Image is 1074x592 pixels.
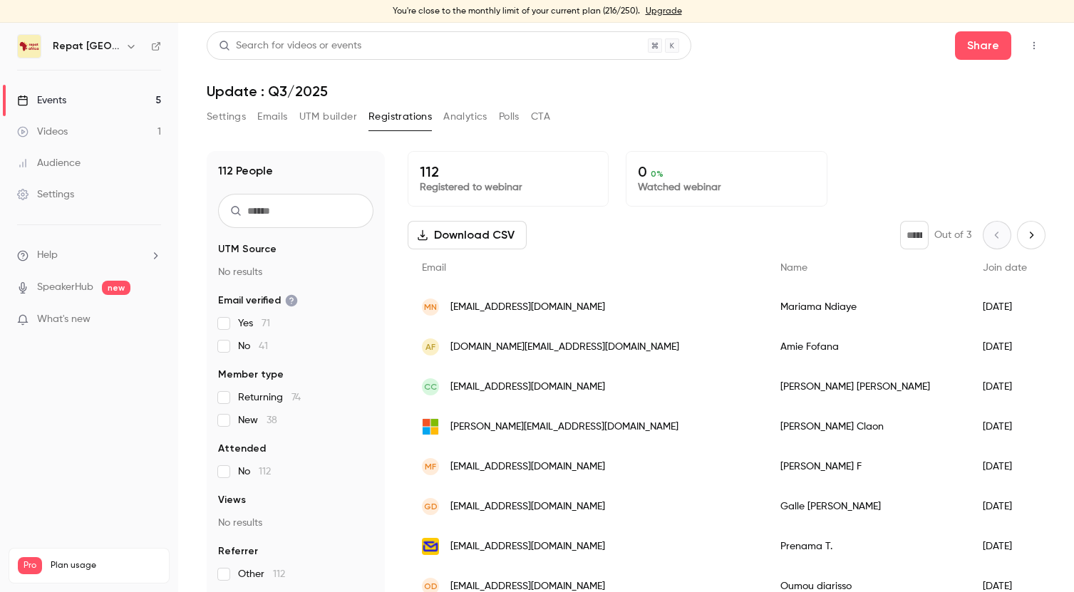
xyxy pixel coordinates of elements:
span: 38 [267,415,277,425]
span: New [238,413,277,427]
span: [DOMAIN_NAME][EMAIL_ADDRESS][DOMAIN_NAME] [450,340,679,355]
a: Upgrade [646,6,682,17]
span: Other [238,567,285,581]
span: Help [37,248,58,263]
span: [EMAIL_ADDRESS][DOMAIN_NAME] [450,380,605,395]
button: Settings [207,105,246,128]
p: Out of 3 [934,228,971,242]
button: Emails [257,105,287,128]
p: No results [218,265,373,279]
div: [DATE] [969,327,1041,367]
span: Email verified [218,294,298,308]
li: help-dropdown-opener [17,248,161,263]
span: Returning [238,390,301,405]
p: 112 [420,163,597,180]
button: Download CSV [408,221,527,249]
div: Mariama Ndiaye [766,287,969,327]
p: 0 [638,163,815,180]
span: Member type [218,368,284,382]
span: [EMAIL_ADDRESS][DOMAIN_NAME] [450,300,605,315]
span: No [238,339,268,353]
span: 74 [291,393,301,403]
div: Search for videos or events [219,38,361,53]
span: What's new [37,312,91,327]
div: [DATE] [969,526,1041,566]
div: [PERSON_NAME] [PERSON_NAME] [766,367,969,407]
p: Watched webinar [638,180,815,194]
div: Galle [PERSON_NAME] [766,487,969,526]
span: 41 [259,341,268,351]
span: Plan usage [51,560,160,571]
h6: Repat [GEOGRAPHIC_DATA] [53,39,120,53]
div: [DATE] [969,287,1041,327]
h1: 112 People [218,162,273,180]
div: [DATE] [969,487,1041,526]
span: CC [424,380,437,393]
span: [EMAIL_ADDRESS][DOMAIN_NAME] [450,459,605,474]
span: [EMAIL_ADDRESS][DOMAIN_NAME] [450,539,605,554]
button: CTA [531,105,550,128]
div: [DATE] [969,407,1041,447]
span: Attended [218,442,266,456]
span: Referrer [218,544,258,559]
span: 71 [262,318,270,328]
span: Name [780,263,807,273]
button: Next page [1017,221,1045,249]
div: Audience [17,156,81,170]
div: [PERSON_NAME] F [766,447,969,487]
button: Analytics [443,105,487,128]
div: Settings [17,187,74,202]
img: Repat Africa [18,35,41,58]
img: outlook.com [422,418,439,435]
span: [EMAIL_ADDRESS][DOMAIN_NAME] [450,499,605,514]
span: 112 [273,569,285,579]
div: Amie Fofana [766,327,969,367]
p: No results [218,516,373,530]
section: facet-groups [218,242,373,581]
span: Yes [238,316,270,331]
span: [PERSON_NAME][EMAIL_ADDRESS][DOMAIN_NAME] [450,420,678,435]
span: Email [422,263,446,273]
img: laposte.net [422,538,439,555]
h1: Update : Q3/2025 [207,83,1045,100]
div: Events [17,93,66,108]
span: Pro [18,557,42,574]
span: Join date [983,263,1027,273]
div: [DATE] [969,447,1041,487]
span: new [102,281,130,295]
button: Polls [499,105,520,128]
div: Videos [17,125,68,139]
span: Views [218,493,246,507]
button: UTM builder [299,105,357,128]
button: Registrations [368,105,432,128]
p: Registered to webinar [420,180,597,194]
span: AF [425,341,435,353]
a: SpeakerHub [37,280,93,295]
div: Prenama T. [766,526,969,566]
div: [DATE] [969,367,1041,407]
span: No [238,464,271,479]
span: UTM Source [218,242,277,256]
button: Share [955,31,1011,60]
span: 0 % [651,169,663,179]
span: mF [425,460,436,473]
div: [PERSON_NAME] Claon [766,407,969,447]
span: 112 [259,467,271,477]
span: MN [424,301,437,313]
span: GD [424,500,438,513]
